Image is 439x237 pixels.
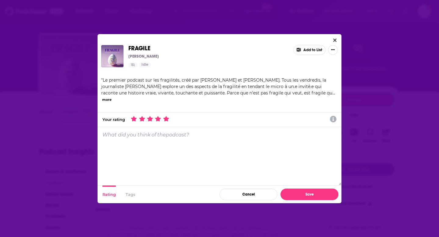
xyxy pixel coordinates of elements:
button: more [102,97,112,102]
p: What did you think of the podcast ? [102,132,189,138]
button: Tags [126,186,135,203]
button: Add to List [293,45,326,55]
p: [PERSON_NAME] [128,54,159,59]
button: Close [331,37,339,44]
button: Save [280,189,338,200]
a: Show additional information [330,115,337,124]
span: " [101,77,332,96]
span: ... [332,90,335,96]
span: Idle [141,62,148,68]
button: Show More Button [328,45,338,55]
a: Idle [139,62,151,67]
img: FRAGILE [101,45,123,67]
span: Le premier podcast sur les fragilités, créé par [PERSON_NAME] et [PERSON_NAME]. Tous les vendredi... [101,77,332,96]
button: Rating [102,186,116,203]
a: FRAGILE [128,45,150,52]
button: Cancel [220,189,277,200]
div: Your rating [102,117,125,122]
